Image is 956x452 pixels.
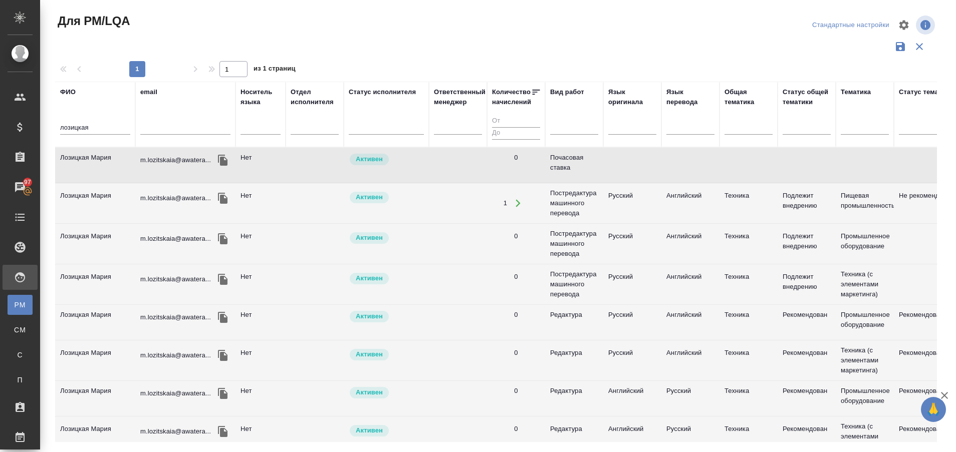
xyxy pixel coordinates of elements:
a: 97 [3,175,38,200]
td: Промышленное оборудование [836,381,894,416]
p: Активен [356,154,383,164]
div: Количество начислений [492,87,531,107]
p: Активен [356,192,383,202]
p: Активен [356,425,383,435]
button: Скопировать [215,348,230,363]
td: Постредактура машинного перевода [545,264,603,304]
td: Редактура [545,381,603,416]
span: из 1 страниц [254,63,296,77]
td: Подлежит внедрению [778,267,836,302]
div: 0 [514,310,518,320]
td: Английский [661,226,720,261]
td: Английский [661,305,720,340]
td: Подлежит внедрению [778,226,836,261]
td: Русский [603,305,661,340]
button: Сохранить фильтры [891,37,910,56]
div: Вид работ [550,87,584,97]
p: Активен [356,311,383,321]
span: Настроить таблицу [892,13,916,37]
td: Русский [661,381,720,416]
div: Рядовой исполнитель: назначай с учетом рейтинга [349,153,424,166]
td: Нет [235,186,286,221]
td: Лозицкая Мария [55,305,135,340]
td: Лозицкая Мария [55,381,135,416]
div: Ответственный менеджер [434,87,486,107]
td: Редактура [545,305,603,340]
td: Техника (с элементами маркетинга) [836,264,894,304]
div: Рядовой исполнитель: назначай с учетом рейтинга [349,272,424,285]
p: Активен [356,349,383,359]
span: 97 [18,177,37,187]
p: Активен [356,273,383,283]
button: Скопировать [215,191,230,206]
span: 🙏 [925,399,942,420]
p: m.lozitskaia@awatera... [140,426,211,436]
span: Для PM/LQA [55,13,130,29]
td: Лозицкая Мария [55,343,135,378]
td: Русский [603,186,661,221]
td: Подлежит внедрению [778,186,836,221]
td: Английский [661,343,720,378]
button: Сбросить фильтры [910,37,929,56]
td: Английский [661,267,720,302]
td: Техника [720,226,778,261]
input: От [492,115,540,128]
div: 0 [514,348,518,358]
div: Тематика [841,87,871,97]
button: Скопировать [215,424,230,439]
button: Скопировать [215,272,230,287]
button: Скопировать [215,386,230,401]
div: Рядовой исполнитель: назначай с учетом рейтинга [349,348,424,361]
td: Нет [235,226,286,261]
td: Рекомендован [778,343,836,378]
td: Техника [720,267,778,302]
td: Нет [235,305,286,340]
div: Язык оригинала [608,87,656,107]
td: Нет [235,381,286,416]
td: Техника [720,305,778,340]
div: Статус тематики [899,87,953,97]
p: m.lozitskaia@awatera... [140,155,211,165]
p: m.lozitskaia@awatera... [140,350,211,360]
td: Техника (с элементами маркетинга) [836,340,894,380]
a: CM [8,320,33,340]
td: Рекомендован [778,305,836,340]
div: split button [810,18,892,33]
p: m.lozitskaia@awatera... [140,388,211,398]
p: m.lozitskaia@awatera... [140,193,211,203]
a: П [8,370,33,390]
td: Английский [603,381,661,416]
p: Активен [356,233,383,243]
td: Промышленное оборудование [836,226,894,261]
span: Посмотреть информацию [916,16,937,35]
div: ФИО [60,87,76,97]
td: Лозицкая Мария [55,267,135,302]
input: До [492,127,540,140]
div: 0 [514,424,518,434]
td: Нет [235,267,286,302]
button: 🙏 [921,397,946,422]
div: Статус общей тематики [783,87,831,107]
div: Статус исполнителя [349,87,416,97]
td: Редактура [545,343,603,378]
div: Общая тематика [725,87,773,107]
div: 0 [514,272,518,282]
td: Английский [661,186,720,221]
td: Техника [720,343,778,378]
td: Нет [235,343,286,378]
p: Активен [356,387,383,397]
td: Постредактура машинного перевода [545,183,603,223]
p: m.lozitskaia@awatera... [140,234,211,244]
a: PM [8,295,33,315]
div: Рядовой исполнитель: назначай с учетом рейтинга [349,231,424,245]
td: Русский [603,267,661,302]
div: Рядовой исполнитель: назначай с учетом рейтинга [349,191,424,204]
span: PM [13,300,28,310]
td: Нет [235,148,286,183]
span: С [13,350,28,360]
button: Скопировать [215,153,230,168]
div: 0 [514,231,518,241]
td: Лозицкая Мария [55,186,135,221]
button: Открыть работы [508,193,528,214]
a: С [8,345,33,365]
